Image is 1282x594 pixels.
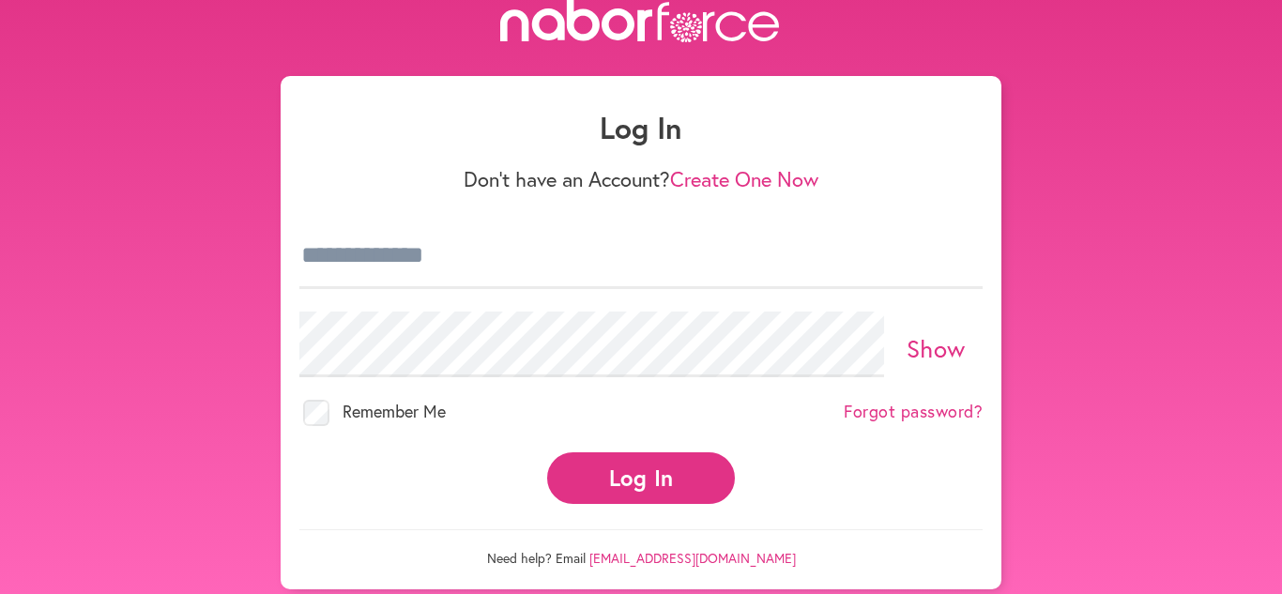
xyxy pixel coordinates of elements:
[589,549,796,567] a: [EMAIL_ADDRESS][DOMAIN_NAME]
[670,165,818,192] a: Create One Now
[547,452,735,504] button: Log In
[343,400,446,422] span: Remember Me
[299,110,983,145] h1: Log In
[844,402,983,422] a: Forgot password?
[299,529,983,567] p: Need help? Email
[299,167,983,191] p: Don't have an Account?
[907,332,966,364] a: Show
